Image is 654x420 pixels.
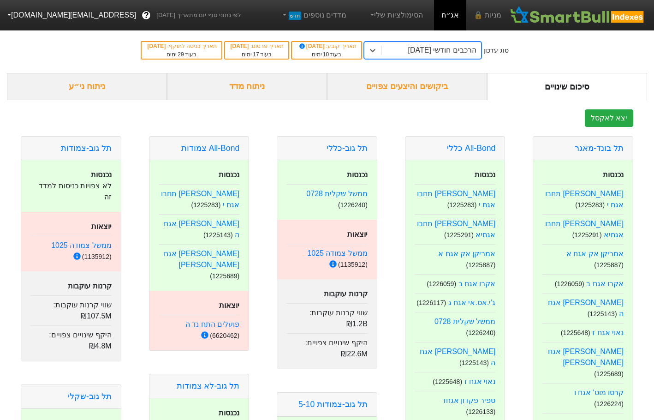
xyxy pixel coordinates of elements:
a: תל גוב-שקלי [68,392,112,401]
a: [PERSON_NAME] תחבו אגחיא [545,220,624,239]
strong: נכנסות [219,409,239,417]
div: שווי קרנות עוקבות : [286,303,368,330]
strong: קרנות עוקבות [324,290,367,298]
small: ( 1225143 ) [203,231,233,239]
span: 17 [253,51,259,58]
a: All-Bond כללי [447,144,495,153]
small: ( 1225291 ) [444,231,474,239]
small: ( 1226224 ) [594,400,624,408]
small: ( 1225887 ) [466,261,496,269]
small: ( 6620462 ) [210,332,239,339]
a: [PERSON_NAME] אגח [PERSON_NAME] [548,348,624,366]
div: סוג עדכון [483,46,509,55]
span: ₪1.2B [346,320,368,328]
span: לפי נתוני סוף יום מתאריך [DATE] [156,11,241,20]
span: 29 [178,51,184,58]
a: אמריקן אק אגח א [438,250,495,258]
div: תאריך קובע : [297,42,356,50]
strong: קרנות עוקבות [68,282,111,290]
small: ( 1135912 ) [82,253,112,260]
div: ניתוח ני״ע [7,73,167,100]
small: ( 1226240 ) [466,329,496,336]
strong: יוצאות [91,222,112,230]
strong: נכנסות [475,171,495,179]
div: סיכום שינויים [487,73,647,100]
a: ג'י.אס.אי אגח ג [448,299,496,306]
a: פועלים התח נד ה [185,320,239,328]
div: היקף שינויים צפויים : [286,333,368,360]
a: מדדים נוספיםחדש [277,6,350,24]
small: ( 1226117 ) [416,299,446,306]
a: נאוי אגח ז [592,329,624,336]
div: היקף שינויים צפויים : [30,325,112,352]
small: ( 1225283 ) [575,201,605,209]
div: הרכבים חודשי [DATE] [408,45,476,56]
small: ( 1226059 ) [555,280,584,288]
small: ( 1225283 ) [191,201,220,209]
span: [DATE] [297,43,326,49]
span: [DATE] [231,43,250,49]
a: ממשל שקלית 0728 [306,190,367,198]
strong: נכנסות [347,171,368,179]
a: ממשל שקלית 0728 [434,318,495,325]
strong: יוצאות [347,230,368,238]
a: אקרו אגח ב [458,280,496,288]
small: ( 1225689 ) [210,272,239,280]
a: All-Bond צמודות [181,144,239,153]
a: [PERSON_NAME] אגח ה [420,348,495,366]
div: בעוד ימים [230,50,284,59]
small: ( 1225143 ) [459,359,489,366]
div: תאריך כניסה לתוקף : [146,42,216,50]
div: ביקושים והיצעים צפויים [327,73,487,100]
strong: נכנסות [91,171,112,179]
span: ₪22.6M [341,350,367,358]
a: נאוי אגח ז [464,378,496,385]
strong: נכנסות [219,171,239,179]
small: ( 1226240 ) [338,201,368,209]
a: ממשל צמודה 1025 [51,241,111,249]
a: אקרו אגח ב [586,280,624,288]
span: ₪4.8M [89,342,112,350]
p: לא צפויות כניסות למדד זה [30,180,112,203]
small: ( 1226059 ) [427,280,456,288]
div: שווי קרנות עוקבות : [30,295,112,322]
div: תאריך פרסום : [230,42,284,50]
a: [PERSON_NAME] אגח [PERSON_NAME] [164,250,239,269]
a: תל גוב-צמודות [61,144,112,153]
small: ( 1225648 ) [433,378,462,385]
small: ( 1225887 ) [594,261,624,269]
div: ניתוח מדד [167,73,327,100]
strong: יוצאות [219,301,239,309]
a: [PERSON_NAME] תחבו אגח י [545,190,624,209]
small: ( 1225648 ) [561,329,590,336]
span: ₪107.5M [81,312,111,320]
a: תל בונד-מאגר [575,144,624,153]
a: הסימולציות שלי [365,6,427,24]
div: בעוד ימים [146,50,216,59]
a: תל גוב-כללי [327,144,368,153]
a: קרסו מוט' אגח ו [574,389,624,396]
a: ספיר פקדון אגחד [442,396,496,404]
a: תל גוב-לא צמודות [177,381,240,390]
span: 10 [323,51,329,58]
span: [DATE] [147,43,167,49]
a: [PERSON_NAME] תחבו אגח י [417,190,495,209]
a: אמריקן אק אגח א [566,250,624,258]
small: ( 1135912 ) [338,261,368,268]
a: [PERSON_NAME] אגח ה [548,299,624,318]
div: בעוד ימים [297,50,356,59]
strong: נכנסות [603,171,624,179]
small: ( 1225689 ) [594,370,624,378]
small: ( 1225291 ) [572,231,602,239]
a: ממשל צמודה 1025 [307,249,367,257]
a: [PERSON_NAME] אגח ה [164,220,239,239]
small: ( 1225283 ) [447,201,477,209]
button: יצא לאקסל [585,109,633,127]
a: [PERSON_NAME] תחבו אגחיא [417,220,495,239]
small: ( 1226133 ) [466,408,496,415]
a: [PERSON_NAME] תחבו אגח י [161,190,239,209]
span: ? [144,9,149,22]
small: ( 1225143 ) [588,310,617,318]
a: תל גוב-צמודות 5-10 [298,400,368,409]
img: SmartBull [509,6,647,24]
